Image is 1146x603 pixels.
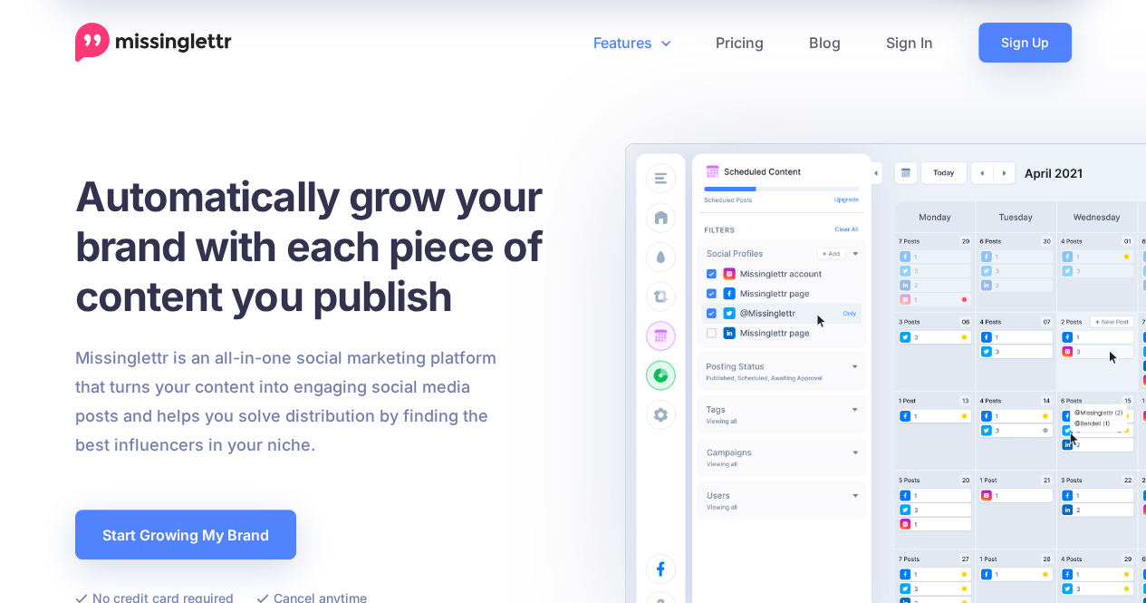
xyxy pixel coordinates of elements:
a: Home [75,23,232,63]
a: Sign Up [978,23,1072,63]
a: Features [571,23,693,63]
h1: Automatically grow your brand with each piece of content you publish [75,171,587,321]
a: Blog [786,23,863,63]
a: Sign In [863,23,956,63]
a: Pricing [693,23,786,63]
p: Missinglettr is an all-in-one social marketing platform that turns your content into engaging soc... [75,344,497,460]
a: Start Growing My Brand [75,510,296,559]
